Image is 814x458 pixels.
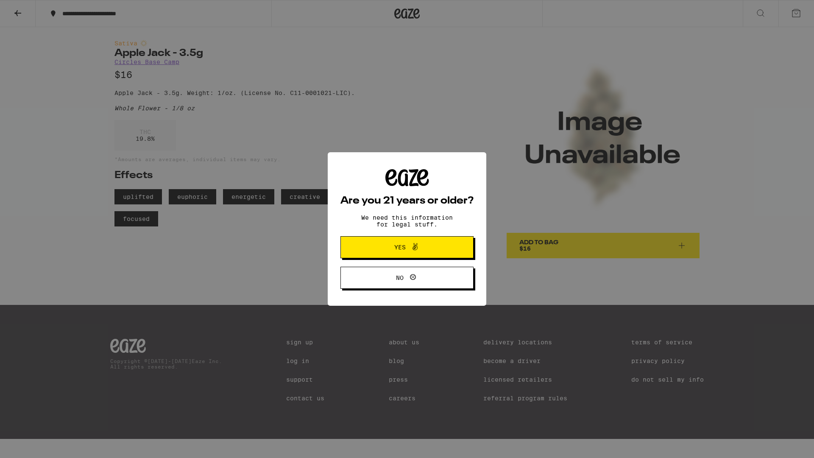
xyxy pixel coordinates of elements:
[340,196,474,206] h2: Are you 21 years or older?
[761,433,806,454] iframe: Opens a widget where you can find more information
[340,236,474,258] button: Yes
[354,214,460,228] p: We need this information for legal stuff.
[394,244,406,250] span: Yes
[396,275,404,281] span: No
[340,267,474,289] button: No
